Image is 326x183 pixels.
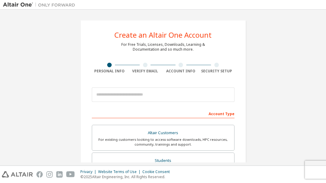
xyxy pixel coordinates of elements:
div: Privacy [80,169,98,174]
div: Cookie Consent [142,169,173,174]
div: Personal Info [92,69,128,74]
div: Account Info [163,69,199,74]
p: © 2025 Altair Engineering, Inc. All Rights Reserved. [80,174,173,179]
div: For existing customers looking to access software downloads, HPC resources, community, trainings ... [96,137,231,147]
img: facebook.svg [36,171,43,178]
div: Altair Customers [96,129,231,137]
div: Verify Email [127,69,163,74]
div: Students [96,156,231,165]
div: Create an Altair One Account [114,31,212,39]
div: Website Terms of Use [98,169,142,174]
div: Security Setup [199,69,234,74]
div: Account Type [92,109,234,118]
img: Altair One [3,2,78,8]
img: instagram.svg [46,171,53,178]
img: youtube.svg [66,171,75,178]
img: altair_logo.svg [2,171,33,178]
div: For Free Trials, Licenses, Downloads, Learning & Documentation and so much more. [121,42,205,52]
img: linkedin.svg [56,171,63,178]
